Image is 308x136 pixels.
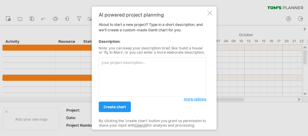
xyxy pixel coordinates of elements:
[99,12,206,124] div: About to start a new project? Type in a short description, and we'll create a custom-made Gantt c...
[99,46,206,55] div: Note: you can keep your description brief, like 'build a house' or 'fly to Mars', or you can ente...
[99,39,206,44] div: Description:
[99,119,206,128] div: By clicking the 'create chart' button you grant us permission to share your input with for analys...
[135,123,147,127] a: OpenAI
[99,102,131,112] a: create chart
[99,12,206,17] div: AI powered project planning
[184,96,206,102] a: more options
[104,105,126,109] span: create chart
